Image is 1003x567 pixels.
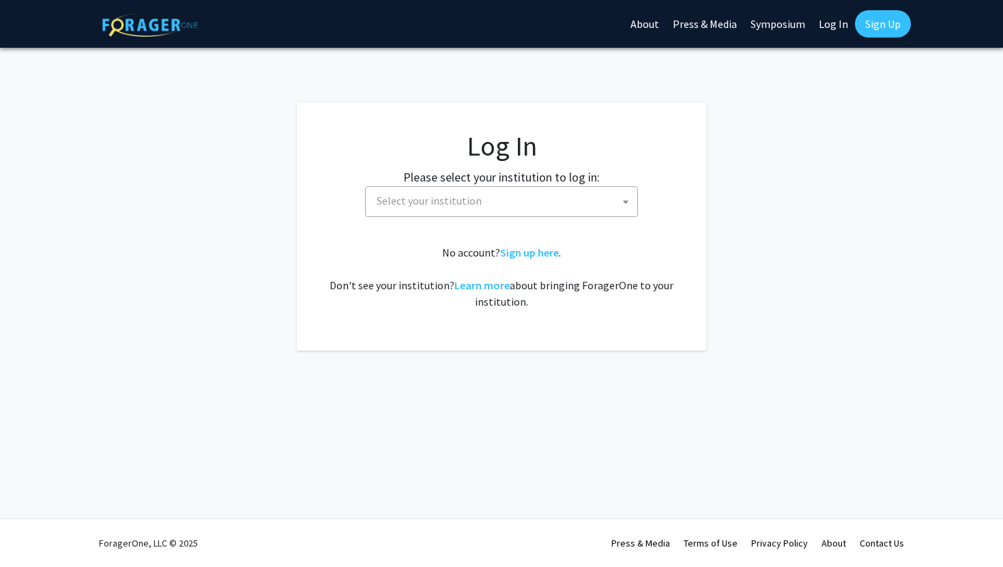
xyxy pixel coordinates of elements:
[860,537,904,549] a: Contact Us
[365,186,638,217] span: Select your institution
[611,537,670,549] a: Press & Media
[855,10,911,38] a: Sign Up
[324,130,679,162] h1: Log In
[324,244,679,310] div: No account? . Don't see your institution? about bringing ForagerOne to your institution.
[377,194,482,207] span: Select your institution
[99,519,198,567] div: ForagerOne, LLC © 2025
[684,537,738,549] a: Terms of Use
[751,537,808,549] a: Privacy Policy
[454,278,510,292] a: Learn more about bringing ForagerOne to your institution
[102,13,198,37] img: ForagerOne Logo
[822,537,846,549] a: About
[371,187,637,215] span: Select your institution
[500,246,559,259] a: Sign up here
[403,168,600,186] label: Please select your institution to log in:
